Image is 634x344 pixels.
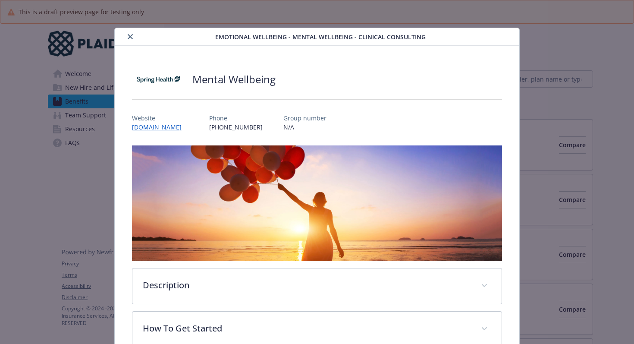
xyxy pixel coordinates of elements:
p: N/A [283,123,326,132]
h2: Mental Wellbeing [192,72,276,87]
p: Website [132,114,188,123]
div: Description [132,268,502,304]
p: Phone [209,114,263,123]
p: Group number [283,114,326,123]
img: Spring Health [132,66,184,92]
button: close [125,32,135,42]
p: How To Get Started [143,322,471,335]
img: banner [132,145,502,261]
span: Emotional Wellbeing - Mental Wellbeing - Clinical Consulting [215,32,426,41]
p: [PHONE_NUMBER] [209,123,263,132]
p: Description [143,279,471,292]
a: [DOMAIN_NAME] [132,123,188,131]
